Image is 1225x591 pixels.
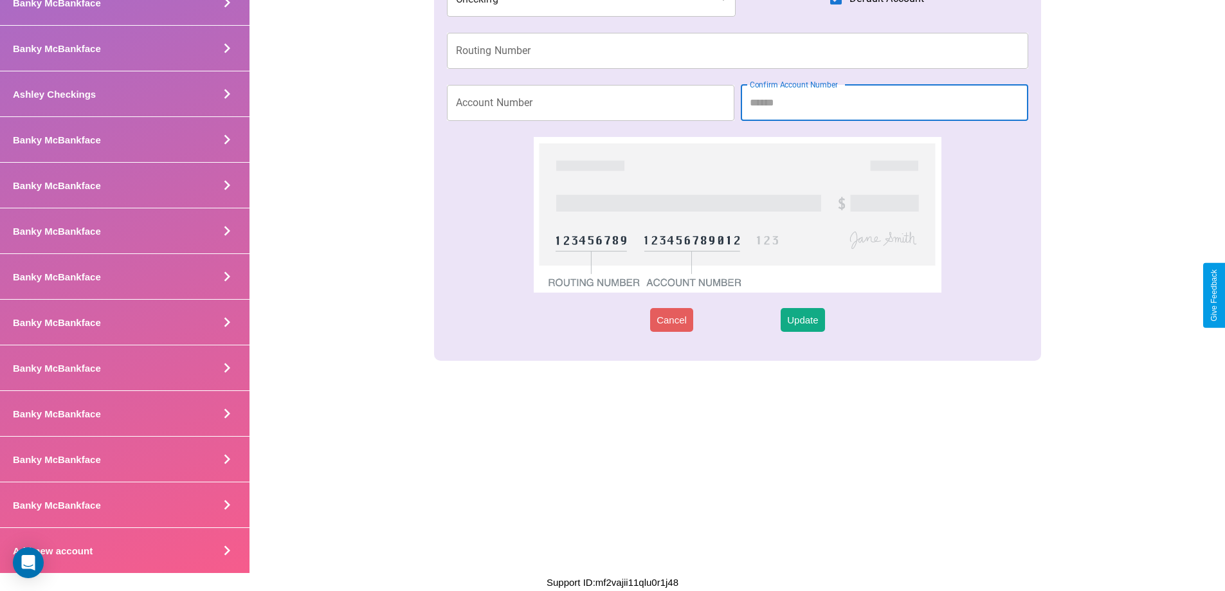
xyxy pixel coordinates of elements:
[13,547,44,578] div: Open Intercom Messenger
[13,363,101,374] h4: Banky McBankface
[13,89,96,100] h4: Ashley Checkings
[13,43,101,54] h4: Banky McBankface
[13,317,101,328] h4: Banky McBankface
[1210,269,1219,322] div: Give Feedback
[13,134,101,145] h4: Banky McBankface
[547,574,678,591] p: Support ID: mf2vajii11qlu0r1j48
[13,545,93,556] h4: Add new account
[750,79,838,90] label: Confirm Account Number
[13,226,101,237] h4: Banky McBankface
[13,271,101,282] h4: Banky McBankface
[13,500,101,511] h4: Banky McBankface
[650,308,693,332] button: Cancel
[781,308,824,332] button: Update
[13,408,101,419] h4: Banky McBankface
[13,454,101,465] h4: Banky McBankface
[534,137,941,293] img: check
[13,180,101,191] h4: Banky McBankface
